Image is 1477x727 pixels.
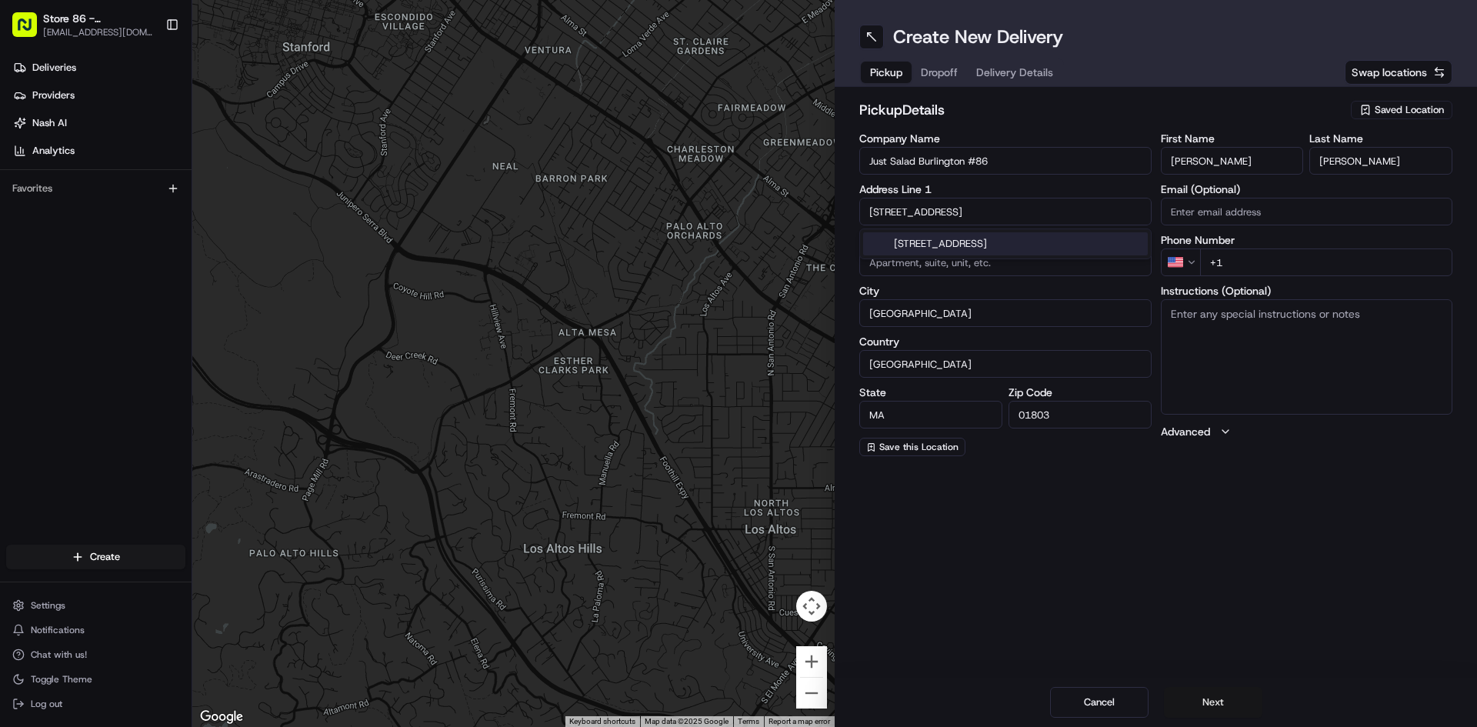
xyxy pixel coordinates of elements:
button: Settings [6,595,185,616]
label: Zip Code [1009,387,1152,398]
input: Clear [40,99,254,115]
span: [DATE] [51,238,82,251]
label: Phone Number [1161,235,1453,245]
input: Enter zip code [1009,401,1152,429]
a: Report a map error [769,717,830,725]
label: Country [859,336,1152,347]
div: Start new chat [69,147,252,162]
button: Keyboard shortcuts [569,716,635,727]
span: Regen Pajulas [48,280,112,292]
input: Enter address [859,198,1152,225]
input: Enter email address [1161,198,1453,225]
span: Chat with us! [31,649,87,661]
button: Store 86 - [GEOGRAPHIC_DATA] ([GEOGRAPHIC_DATA]) (Just Salad) [43,11,157,26]
span: Create [90,550,120,564]
span: • [115,280,121,292]
button: Map camera controls [796,591,827,622]
button: Store 86 - [GEOGRAPHIC_DATA] ([GEOGRAPHIC_DATA]) (Just Salad)[EMAIL_ADDRESS][DOMAIN_NAME] [6,6,159,43]
img: 1736555255976-a54dd68f-1ca7-489b-9aae-adbdc363a1c4 [15,147,43,175]
p: Welcome 👋 [15,62,280,86]
h2: pickup Details [859,99,1342,121]
button: Cancel [1050,687,1149,718]
a: Analytics [6,138,192,163]
a: 📗Knowledge Base [9,338,124,365]
label: Instructions (Optional) [1161,285,1453,296]
button: Save this Location [859,438,965,456]
span: Analytics [32,144,75,158]
input: Enter company name [859,147,1152,175]
span: Deliveries [32,61,76,75]
img: 1736555255976-a54dd68f-1ca7-489b-9aae-adbdc363a1c4 [31,281,43,293]
span: Saved Location [1375,103,1444,117]
input: Enter state [859,401,1002,429]
input: Enter city [859,299,1152,327]
input: Enter country [859,350,1152,378]
a: Open this area in Google Maps (opens a new window) [196,707,247,727]
button: Next [1164,687,1262,718]
a: Terms [738,717,759,725]
div: 📗 [15,345,28,358]
span: Log out [31,698,62,710]
div: We're available if you need us! [69,162,212,175]
a: Nash AI [6,111,192,135]
input: Apartment, suite, unit, etc. [859,248,1152,276]
img: Google [196,707,247,727]
span: Pickup [870,65,902,80]
button: Chat with us! [6,644,185,665]
div: [STREET_ADDRESS] [863,232,1148,255]
span: API Documentation [145,344,247,359]
span: Pylon [153,382,186,393]
img: 1755196953914-cd9d9cba-b7f7-46ee-b6f5-75ff69acacf5 [32,147,60,175]
label: First Name [1161,133,1304,144]
span: Dropoff [921,65,958,80]
span: Knowledge Base [31,344,118,359]
h1: Create New Delivery [893,25,1063,49]
button: Saved Location [1351,99,1452,121]
button: Advanced [1161,424,1453,439]
span: [DATE] [124,280,155,292]
label: Advanced [1161,424,1210,439]
span: Save this Location [879,441,959,453]
span: Providers [32,88,75,102]
span: Swap locations [1352,65,1427,80]
div: Suggestions [859,228,1152,259]
input: Enter last name [1309,147,1452,175]
div: Favorites [6,176,185,201]
label: City [859,285,1152,296]
button: Zoom out [796,678,827,709]
div: Past conversations [15,200,103,212]
a: 💻API Documentation [124,338,253,365]
img: Regen Pajulas [15,265,40,290]
label: State [859,387,1002,398]
label: Company Name [859,133,1152,144]
span: Nash AI [32,116,67,130]
label: Last Name [1309,133,1452,144]
button: [EMAIL_ADDRESS][DOMAIN_NAME] [43,26,157,38]
button: Swap locations [1345,60,1452,85]
input: Enter first name [1161,147,1304,175]
button: Zoom in [796,646,827,677]
a: Powered byPylon [108,381,186,393]
button: See all [238,197,280,215]
button: Toggle Theme [6,669,185,690]
button: Log out [6,693,185,715]
div: 💻 [130,345,142,358]
button: Notifications [6,619,185,641]
a: Deliveries [6,55,192,80]
span: Notifications [31,624,85,636]
label: Email (Optional) [1161,184,1453,195]
label: Address Line 1 [859,184,1152,195]
button: Start new chat [262,152,280,170]
button: Create [6,545,185,569]
span: Map data ©2025 Google [645,717,728,725]
span: Delivery Details [976,65,1053,80]
input: Enter phone number [1200,248,1453,276]
span: Settings [31,599,65,612]
a: Providers [6,83,192,108]
img: Nash [15,15,46,46]
span: Toggle Theme [31,673,92,685]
